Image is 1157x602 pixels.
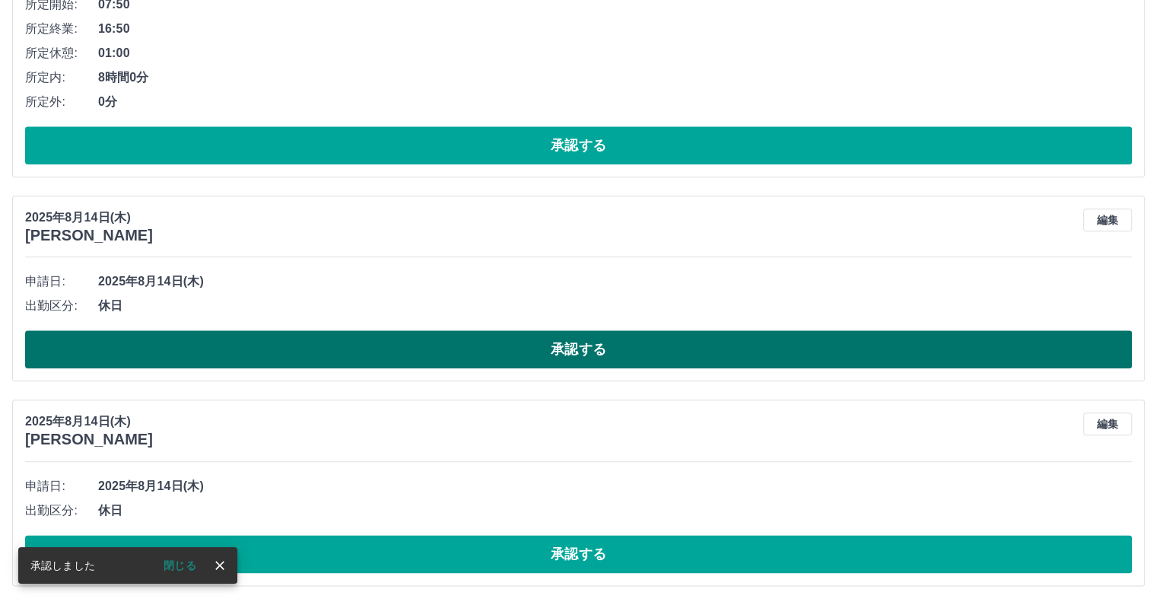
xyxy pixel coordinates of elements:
[25,44,98,62] span: 所定休憩:
[98,20,1132,38] span: 16:50
[98,68,1132,87] span: 8時間0分
[25,20,98,38] span: 所定終業:
[98,502,1132,520] span: 休日
[25,535,1132,573] button: 承認する
[25,68,98,87] span: 所定内:
[98,272,1132,291] span: 2025年8月14日(木)
[98,44,1132,62] span: 01:00
[25,297,98,315] span: 出勤区分:
[30,552,95,579] div: 承認しました
[151,554,208,577] button: 閉じる
[98,297,1132,315] span: 休日
[1083,209,1132,231] button: 編集
[98,93,1132,111] span: 0分
[1083,412,1132,435] button: 編集
[25,477,98,495] span: 申請日:
[25,272,98,291] span: 申請日:
[25,227,153,244] h3: [PERSON_NAME]
[98,477,1132,495] span: 2025年8月14日(木)
[25,412,153,431] p: 2025年8月14日(木)
[25,126,1132,164] button: 承認する
[208,554,231,577] button: close
[25,209,153,227] p: 2025年8月14日(木)
[25,431,153,448] h3: [PERSON_NAME]
[25,93,98,111] span: 所定外:
[25,330,1132,368] button: 承認する
[25,502,98,520] span: 出勤区分:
